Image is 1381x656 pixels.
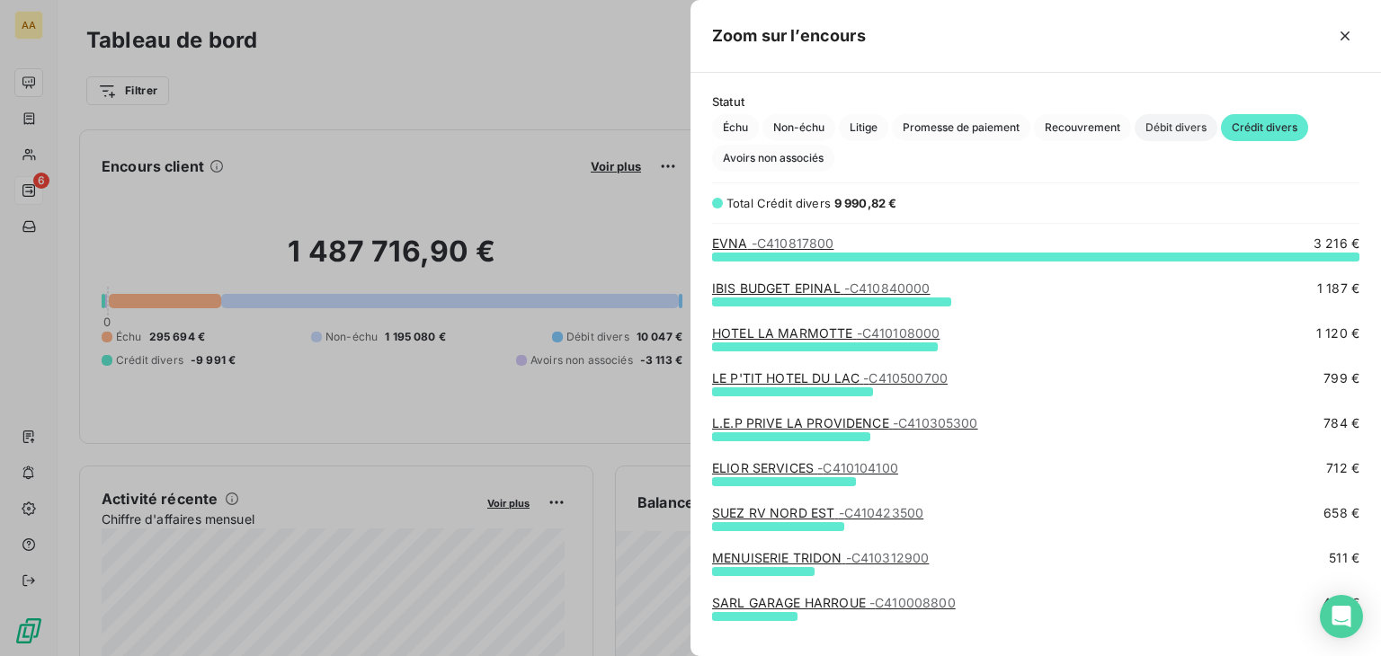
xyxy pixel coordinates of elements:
a: ELIOR SERVICES [712,460,898,475]
button: Promesse de paiement [892,114,1030,141]
button: Débit divers [1135,114,1217,141]
span: 784 € [1323,414,1359,432]
span: 426 € [1323,594,1359,612]
span: Statut [712,94,1359,109]
button: Avoirs non associés [712,145,834,172]
a: L.E.P PRIVE LA PROVIDENCE [712,415,978,430]
span: 511 € [1329,549,1359,567]
button: Litige [839,114,888,141]
button: Non-échu [762,114,835,141]
span: 1 120 € [1316,324,1359,342]
span: - C410008800 [869,595,956,610]
button: Échu [712,114,759,141]
span: - C410817800 [752,235,834,251]
h5: Zoom sur l’encours [712,23,866,49]
a: EVNA [712,235,833,251]
a: HOTEL LA MARMOTTE [712,325,940,341]
span: 1 187 € [1317,279,1359,297]
div: grid [690,235,1381,634]
a: SUEZ RV NORD EST [712,505,923,520]
div: Open Intercom Messenger [1320,595,1363,638]
span: 9 990,82 € [834,196,897,210]
span: 658 € [1323,504,1359,522]
span: 712 € [1326,459,1359,477]
span: - C410305300 [893,415,978,430]
span: - C410500700 [863,370,948,386]
span: - C410312900 [846,550,930,565]
a: LE P'TIT HOTEL DU LAC [712,370,948,386]
button: Recouvrement [1034,114,1131,141]
span: - C410104100 [817,460,898,475]
a: IBIS BUDGET EPINAL [712,280,931,296]
span: 3 216 € [1314,235,1359,253]
span: 799 € [1323,369,1359,387]
span: - C410423500 [839,505,924,520]
a: MENUISERIE TRIDON [712,550,929,565]
span: - C410840000 [844,280,931,296]
span: Total Crédit divers [726,196,831,210]
button: Crédit divers [1221,114,1308,141]
span: - C410108000 [857,325,940,341]
a: SARL GARAGE HARROUE [712,595,956,610]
